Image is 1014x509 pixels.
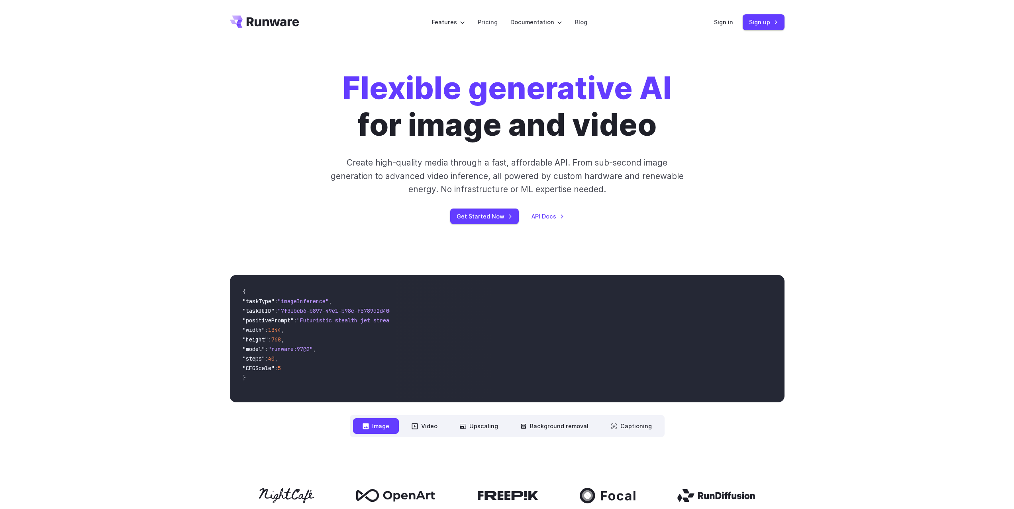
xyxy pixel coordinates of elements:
[243,355,265,362] span: "steps"
[265,326,268,333] span: :
[575,18,587,27] a: Blog
[243,307,275,314] span: "taskUUID"
[343,70,672,143] h1: for image and video
[275,355,278,362] span: ,
[432,18,465,27] label: Features
[243,365,275,372] span: "CFGScale"
[271,336,281,343] span: 768
[278,307,399,314] span: "7f3ebcb6-b897-49e1-b98c-f5789d2d40d7"
[714,18,733,27] a: Sign in
[330,156,684,196] p: Create high-quality media through a fast, affordable API. From sub-second image generation to adv...
[343,70,672,107] strong: Flexible generative AI
[450,418,508,434] button: Upscaling
[243,317,294,324] span: "positivePrompt"
[243,345,265,353] span: "model"
[294,317,297,324] span: :
[268,336,271,343] span: :
[281,336,284,343] span: ,
[265,345,268,353] span: :
[278,298,329,305] span: "imageInference"
[230,16,299,28] a: Go to /
[353,418,399,434] button: Image
[265,355,268,362] span: :
[275,298,278,305] span: :
[297,317,587,324] span: "Futuristic stealth jet streaking through a neon-lit cityscape with glowing purple exhaust"
[243,374,246,381] span: }
[275,307,278,314] span: :
[402,418,447,434] button: Video
[532,212,564,221] a: API Docs
[601,418,661,434] button: Captioning
[243,326,265,333] span: "width"
[278,365,281,372] span: 5
[268,355,275,362] span: 40
[281,326,284,333] span: ,
[743,14,785,30] a: Sign up
[511,418,598,434] button: Background removal
[268,326,281,333] span: 1344
[313,345,316,353] span: ,
[268,345,313,353] span: "runware:97@2"
[243,298,275,305] span: "taskType"
[329,298,332,305] span: ,
[243,288,246,295] span: {
[510,18,562,27] label: Documentation
[275,365,278,372] span: :
[243,336,268,343] span: "height"
[450,209,519,224] a: Get Started Now
[478,18,498,27] a: Pricing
